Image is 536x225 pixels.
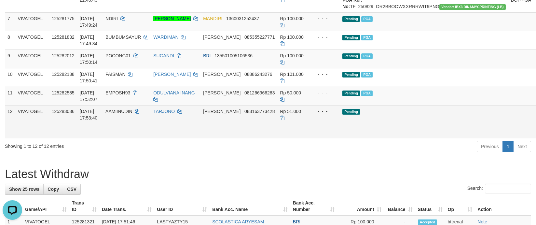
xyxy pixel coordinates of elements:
[5,168,531,181] h1: Latest Withdraw
[342,35,360,40] span: Pending
[15,49,49,68] td: VIVATOGEL
[312,71,337,77] div: - - -
[290,197,337,216] th: Bank Acc. Number: activate to sort column ascending
[105,72,125,77] span: FAISMAN
[384,197,415,216] th: Balance: activate to sort column ascending
[312,52,337,59] div: - - -
[212,219,264,224] a: SCOLASTICA ARYESAM
[210,197,290,216] th: Bank Acc. Name: activate to sort column ascending
[312,15,337,22] div: - - -
[5,105,15,138] td: 12
[153,53,174,58] a: SUGANDI
[5,87,15,105] td: 11
[280,90,301,95] span: Rp 50.000
[52,35,75,40] span: 125281832
[153,72,191,77] a: [PERSON_NAME]
[15,105,49,138] td: VIVATOGEL
[80,72,98,83] span: [DATE] 17:50:41
[80,90,98,102] span: [DATE] 17:52:07
[244,72,272,77] span: Copy 08886243276 to clipboard
[15,68,49,87] td: VIVATOGEL
[475,197,531,216] th: Action
[244,90,275,95] span: Copy 081266966263 to clipboard
[513,141,531,152] a: Next
[342,91,360,96] span: Pending
[15,87,49,105] td: VIVATOGEL
[418,219,437,225] span: Accepted
[154,197,210,216] th: User ID: activate to sort column ascending
[105,16,118,21] span: NDIRI
[280,109,301,114] span: Rp 51.000
[342,53,360,59] span: Pending
[280,53,303,58] span: Rp 100.000
[485,184,531,193] input: Search:
[203,109,241,114] span: [PERSON_NAME]
[502,141,514,152] a: 1
[337,197,384,216] th: Amount: activate to sort column ascending
[477,141,503,152] a: Previous
[52,53,75,58] span: 125282012
[361,72,373,77] span: Marked by bttrenal
[15,12,49,31] td: VIVATOGEL
[244,35,275,40] span: Copy 085355227771 to clipboard
[342,109,360,115] span: Pending
[80,35,98,46] span: [DATE] 17:49:34
[5,140,218,149] div: Showing 1 to 12 of 12 entries
[214,53,253,58] span: Copy 135501005106536 to clipboard
[203,53,211,58] span: BRI
[52,109,75,114] span: 125283036
[80,53,98,65] span: [DATE] 17:50:14
[48,187,59,192] span: Copy
[226,16,259,21] span: Copy 1360031252437 to clipboard
[467,184,531,193] label: Search:
[69,197,99,216] th: Trans ID: activate to sort column ascending
[80,109,98,120] span: [DATE] 17:53:40
[342,72,360,77] span: Pending
[203,16,222,21] span: MANDIRI
[280,16,303,21] span: Rp 100.000
[361,91,373,96] span: Marked by bttrenal
[415,197,445,216] th: Status: activate to sort column ascending
[312,108,337,115] div: - - -
[99,197,155,216] th: Date Trans.: activate to sort column ascending
[43,184,63,195] a: Copy
[203,72,241,77] span: [PERSON_NAME]
[63,184,81,195] a: CSV
[361,16,373,22] span: Marked by bttrenal
[477,219,487,224] a: Note
[5,49,15,68] td: 9
[52,72,75,77] span: 125282138
[153,35,178,40] a: WARDIMAN
[5,31,15,49] td: 8
[3,3,22,22] button: Open LiveChat chat widget
[105,109,132,114] span: AAMIINUDIN
[280,72,303,77] span: Rp 101.000
[9,187,39,192] span: Show 25 rows
[342,16,360,22] span: Pending
[312,34,337,40] div: - - -
[105,90,130,95] span: EMPOSH93
[105,35,141,40] span: BUMBUMSAYUR
[153,16,191,21] a: [PERSON_NAME]
[293,219,300,224] span: BRI
[67,187,76,192] span: CSV
[153,90,195,95] a: ODULVIANA INANG
[361,53,373,59] span: Marked by bttrenal
[52,16,75,21] span: 125281775
[5,184,44,195] a: Show 25 rows
[15,31,49,49] td: VIVATOGEL
[203,90,241,95] span: [PERSON_NAME]
[5,12,15,31] td: 7
[105,53,131,58] span: POCONG01
[5,68,15,87] td: 10
[439,4,506,10] span: Vendor URL: https://dashboard.q2checkout.com/secure
[244,109,275,114] span: Copy 083163773428 to clipboard
[361,35,373,40] span: Marked by bttrenal
[5,197,22,216] th: ID: activate to sort column descending
[312,90,337,96] div: - - -
[52,90,75,95] span: 125282585
[80,16,98,28] span: [DATE] 17:49:24
[203,35,241,40] span: [PERSON_NAME]
[153,109,175,114] a: TARJONO
[22,197,69,216] th: Game/API: activate to sort column ascending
